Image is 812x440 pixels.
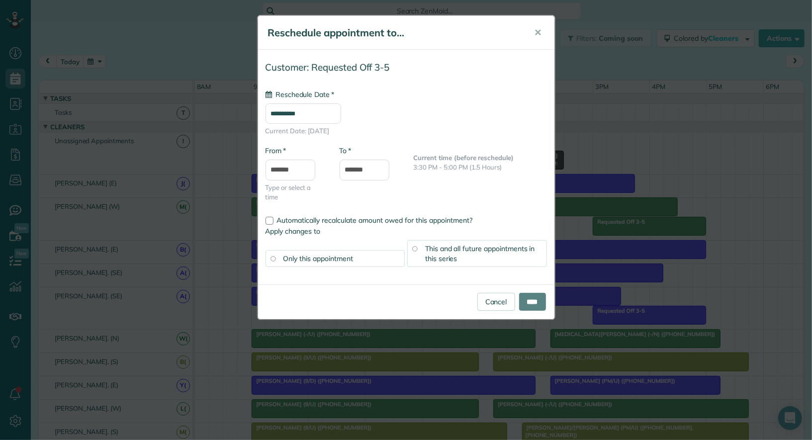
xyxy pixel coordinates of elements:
[271,256,275,261] input: Only this appointment
[266,183,325,202] span: Type or select a time
[266,62,547,73] h4: Customer: Requested Off 3-5
[268,26,521,40] h5: Reschedule appointment to...
[477,293,515,311] a: Cancel
[266,89,334,99] label: Reschedule Date
[412,246,417,251] input: This and all future appointments in this series
[425,244,535,263] span: This and all future appointments in this series
[340,146,351,156] label: To
[266,226,547,236] label: Apply changes to
[283,254,353,263] span: Only this appointment
[277,216,473,225] span: Automatically recalculate amount owed for this appointment?
[266,146,286,156] label: From
[414,163,547,172] p: 3:30 PM - 5:00 PM (1.5 Hours)
[535,27,542,38] span: ✕
[414,154,514,162] b: Current time (before reschedule)
[266,126,547,136] span: Current Date: [DATE]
